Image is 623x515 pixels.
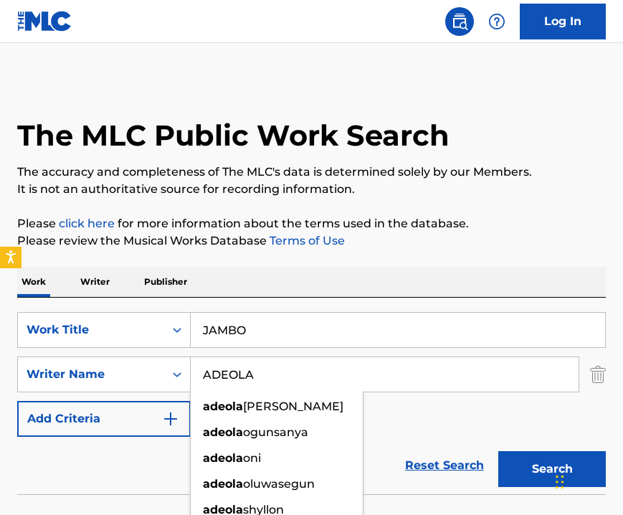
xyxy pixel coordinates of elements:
img: help [488,13,505,30]
div: Writer Name [27,366,156,383]
p: It is not an authoritative source for recording information. [17,181,606,198]
p: Publisher [140,267,191,297]
img: MLC Logo [17,11,72,32]
p: Please for more information about the terms used in the database. [17,215,606,232]
div: Help [482,7,511,36]
div: Work Title [27,321,156,339]
h1: The MLC Public Work Search [17,118,450,153]
p: Please review the Musical Works Database [17,232,606,250]
span: oni [243,451,261,465]
form: Search Form [17,312,606,494]
a: Reset Search [398,450,491,481]
span: [PERSON_NAME] [243,400,343,413]
span: oluwasegun [243,477,315,491]
p: The accuracy and completeness of The MLC's data is determined solely by our Members. [17,164,606,181]
a: click here [59,217,115,230]
strong: adeola [203,425,243,439]
strong: adeola [203,477,243,491]
span: ogunsanya [243,425,308,439]
strong: adeola [203,400,243,413]
div: Drag [556,460,564,504]
strong: adeola [203,451,243,465]
p: Work [17,267,50,297]
button: Search [498,451,606,487]
img: search [451,13,468,30]
a: Log In [520,4,606,39]
img: 9d2ae6d4665cec9f34b9.svg [162,410,179,427]
button: Add Criteria [17,401,191,437]
a: Public Search [445,7,474,36]
a: Terms of Use [267,234,345,247]
img: Delete Criterion [590,356,606,392]
p: Writer [76,267,114,297]
iframe: Chat Widget [551,446,623,515]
